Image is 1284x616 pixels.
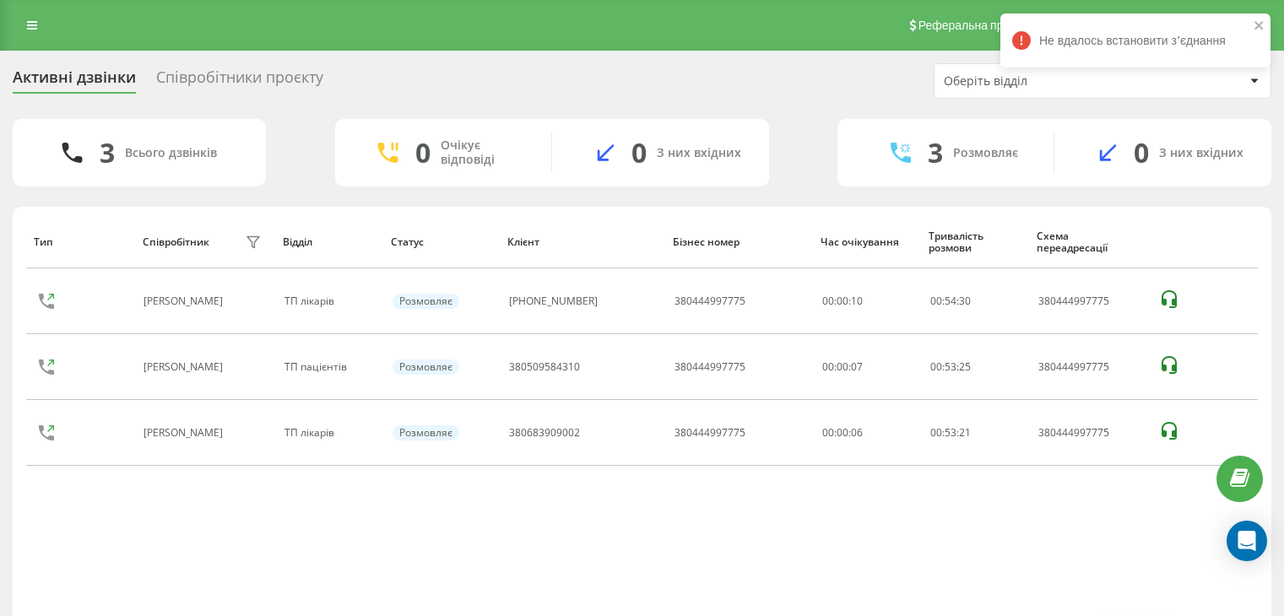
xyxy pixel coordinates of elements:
[509,361,580,373] div: 380509584310
[821,236,913,248] div: Час очікування
[928,137,943,169] div: 3
[1038,361,1140,373] div: 380444997775
[100,137,115,169] div: 3
[1254,19,1265,35] button: close
[631,137,647,169] div: 0
[284,361,374,373] div: ТП пацієнтів
[1038,427,1140,439] div: 380444997775
[144,295,227,307] div: [PERSON_NAME]
[930,294,942,308] span: 00
[284,427,374,439] div: ТП лікарів
[1134,137,1149,169] div: 0
[1037,230,1141,255] div: Схема переадресації
[930,427,971,439] div: : :
[959,359,971,374] span: 25
[144,427,227,439] div: [PERSON_NAME]
[13,68,136,95] div: Активні дзвінки
[1038,295,1140,307] div: 380444997775
[1000,14,1270,68] div: Не вдалось встановити зʼєднання
[945,294,956,308] span: 54
[509,427,580,439] div: 380683909002
[930,425,942,440] span: 00
[675,427,745,439] div: 380444997775
[1159,146,1243,160] div: З них вхідних
[959,294,971,308] span: 30
[945,425,956,440] span: 53
[156,68,323,95] div: Співробітники проєкту
[34,236,126,248] div: Тип
[657,146,741,160] div: З них вхідних
[944,74,1146,89] div: Оберіть відділ
[930,295,971,307] div: : :
[675,361,745,373] div: 380444997775
[143,236,209,248] div: Співробітник
[673,236,805,248] div: Бізнес номер
[391,236,491,248] div: Статус
[284,295,374,307] div: ТП лікарів
[959,425,971,440] span: 21
[822,427,912,439] div: 00:00:06
[953,146,1018,160] div: Розмовляє
[507,236,657,248] div: Клієнт
[393,294,459,309] div: Розмовляє
[918,19,1043,32] span: Реферальна програма
[393,425,459,440] div: Розмовляє
[509,295,598,307] div: [PHONE_NUMBER]
[930,359,942,374] span: 00
[822,361,912,373] div: 00:00:07
[930,361,971,373] div: : :
[822,295,912,307] div: 00:00:10
[945,359,956,374] span: 53
[283,236,375,248] div: Відділ
[675,295,745,307] div: 380444997775
[929,230,1021,255] div: Тривалість розмови
[393,359,459,375] div: Розмовляє
[144,361,227,373] div: [PERSON_NAME]
[1227,521,1267,561] div: Open Intercom Messenger
[125,146,217,160] div: Всього дзвінків
[441,138,526,167] div: Очікує відповіді
[415,137,431,169] div: 0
